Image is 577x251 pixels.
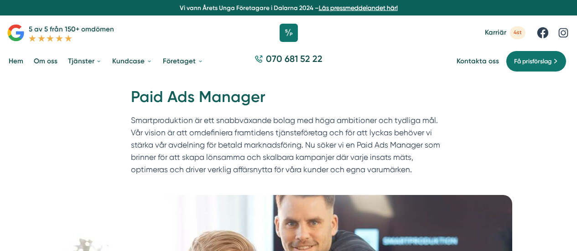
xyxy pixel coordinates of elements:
h1: Paid Ads Manager [131,87,447,114]
span: Karriär [485,28,506,37]
a: 070 681 52 22 [251,53,326,70]
a: Läs pressmeddelandet här! [319,4,398,11]
a: Karriär 4st [485,26,525,39]
a: Få prisförslag [506,51,567,72]
span: Få prisförslag [514,56,551,66]
a: Om oss [32,50,59,73]
a: Kontakta oss [457,57,499,66]
p: Smartproduktion är ett snabbväxande bolag med höga ambitioner och tydliga mål. Vår vision är att ... [131,114,447,180]
a: Tjänster [66,50,104,73]
a: Hem [7,50,25,73]
a: Företaget [161,50,205,73]
span: 4st [510,26,525,39]
a: Kundcase [110,50,154,73]
p: 5 av 5 från 150+ omdömen [29,24,114,35]
span: 070 681 52 22 [266,53,322,66]
p: Vi vann Årets Unga Företagare i Dalarna 2024 – [4,4,574,12]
